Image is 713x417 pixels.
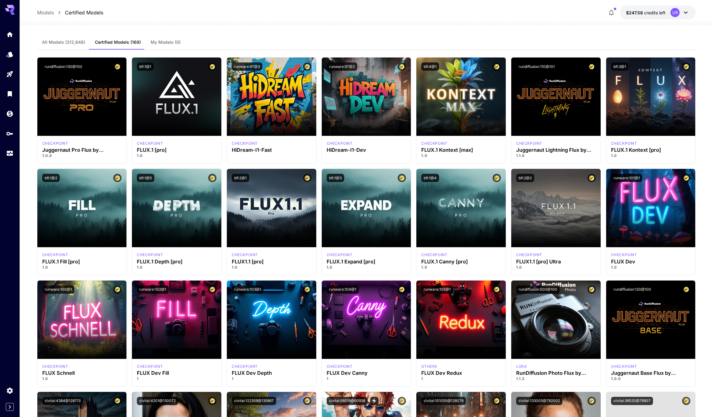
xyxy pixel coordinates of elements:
h3: FLUX.1 Fill [pro] [42,259,122,265]
div: fluxpro [232,252,258,258]
h3: Juggernaut Lightning Flux by RunDiffusion [516,147,596,153]
button: civitai:122359@135867 [232,397,276,405]
p: checkpoint [42,252,68,258]
button: bfl:3@1 [611,62,629,71]
p: 1.0 [611,153,691,158]
div: fluxpro [327,252,353,258]
p: 1.0 [137,153,216,158]
div: Expand sidebar [6,403,14,411]
h3: FLUX Schnell [42,370,122,376]
button: Certified Model – Vetted for best performance and includes a commercial license. [587,397,596,405]
button: Certified Model – Vetted for best performance and includes a commercial license. [587,285,596,294]
button: Certified Model – Vetted for best performance and includes a commercial license. [493,62,501,71]
p: 1.0.0 [611,376,691,382]
div: HiDream-I1-Fast [232,147,311,153]
p: checkpoint [611,141,637,146]
p: 1.0 [42,265,122,270]
h3: FLUX.1 Canny [pro] [421,259,501,265]
p: checkpoint [327,364,353,369]
button: Certified Model – Vetted for best performance and includes a commercial license. [113,397,122,405]
p: 1.0 [42,376,122,382]
nav: breadcrumb [37,9,103,16]
div: FLUX.1 D [421,364,437,369]
p: others [421,364,437,369]
button: Certified Model – Vetted for best performance and includes a commercial license. [398,174,406,182]
button: runware:100@1 [42,285,74,294]
div: FLUX.1 S [42,364,68,369]
h3: FLUX Dev [611,259,691,265]
a: Certified Models [65,9,103,16]
button: runware:102@1 [137,285,169,294]
div: fluxpro [42,252,68,258]
button: bfl:1@1 [137,62,154,71]
button: bfl:2@1 [232,174,249,182]
p: checkpoint [516,141,542,146]
button: civitai:36520@76907 [611,397,653,405]
p: 1 [421,376,501,382]
div: FLUX.1 Kontext [max] [421,141,447,146]
button: Certified Model – Vetted for best performance and includes a commercial license. [303,174,311,182]
div: HiDream-I1-Dev [327,147,406,153]
button: Certified Model – Vetted for best performance and includes a commercial license. [398,62,406,71]
button: bfl:2@2 [516,174,534,182]
button: View trigger words [370,397,378,405]
p: 1 [232,376,311,382]
p: 1.0 [421,265,501,270]
p: checkpoint [42,141,68,146]
div: FLUX1.1 [pro] [232,259,311,265]
p: 1.0 [327,265,406,270]
p: checkpoint [137,252,163,258]
div: Home [6,31,13,38]
button: rundiffusion:500@100 [516,285,560,294]
p: checkpoint [611,364,637,369]
button: Certified Model – Vetted for best performance and includes a commercial license. [587,62,596,71]
button: civitai:56519@60938 [327,397,368,405]
button: Certified Model – Vetted for best performance and includes a commercial license. [493,174,501,182]
div: fluxpro [137,252,163,258]
span: Certified Models (169) [95,39,141,45]
button: rundiffusion:120@100 [611,285,654,294]
button: $247.57883UR [620,6,696,20]
button: Certified Model – Vetted for best performance and includes a commercial license. [113,285,122,294]
div: Juggernaut Base Flux by RunDiffusion [611,370,691,376]
button: rundiffusion:130@100 [42,62,85,71]
h3: RunDiffusion Photo Flux by RunDiffusion [516,370,596,376]
button: civitai:4201@130072 [137,397,178,405]
button: Certified Model – Vetted for best performance and includes a commercial license. [587,174,596,182]
button: Certified Model – Vetted for best performance and includes a commercial license. [398,397,406,405]
div: Models [6,50,13,58]
button: Certified Model – Vetted for best performance and includes a commercial license. [113,62,122,71]
button: Certified Model – Vetted for best performance and includes a commercial license. [303,397,311,405]
div: fluxultra [516,252,542,258]
h3: FLUX.1 [pro] [137,147,216,153]
p: checkpoint [421,141,447,146]
button: runware:97@2 [327,62,357,71]
div: FLUX.1 D [611,252,637,258]
h3: FLUX1.1 [pro] Ultra [516,259,596,265]
button: runware:104@1 [327,285,359,294]
div: FLUX Dev Canny [327,370,406,376]
h3: FLUX Dev Depth [232,370,311,376]
h3: FLUX.1 Kontext [max] [421,147,501,153]
div: Usage [6,150,13,157]
button: Certified Model – Vetted for best performance and includes a commercial license. [398,285,406,294]
h3: Juggernaut Pro Flux by RunDiffusion [42,147,122,153]
div: Wallet [6,110,13,117]
button: Certified Model – Vetted for best performance and includes a commercial license. [208,62,216,71]
div: $247.57883 [626,9,666,16]
span: credits left [644,10,666,15]
div: FLUX.1 D [327,364,353,369]
p: checkpoint [137,364,163,369]
button: Certified Model – Vetted for best performance and includes a commercial license. [303,285,311,294]
div: FLUX.1 D [137,364,163,369]
button: Certified Model – Vetted for best performance and includes a commercial license. [682,285,690,294]
h3: FLUX Dev Redux [421,370,501,376]
span: My Models (0) [151,39,181,45]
